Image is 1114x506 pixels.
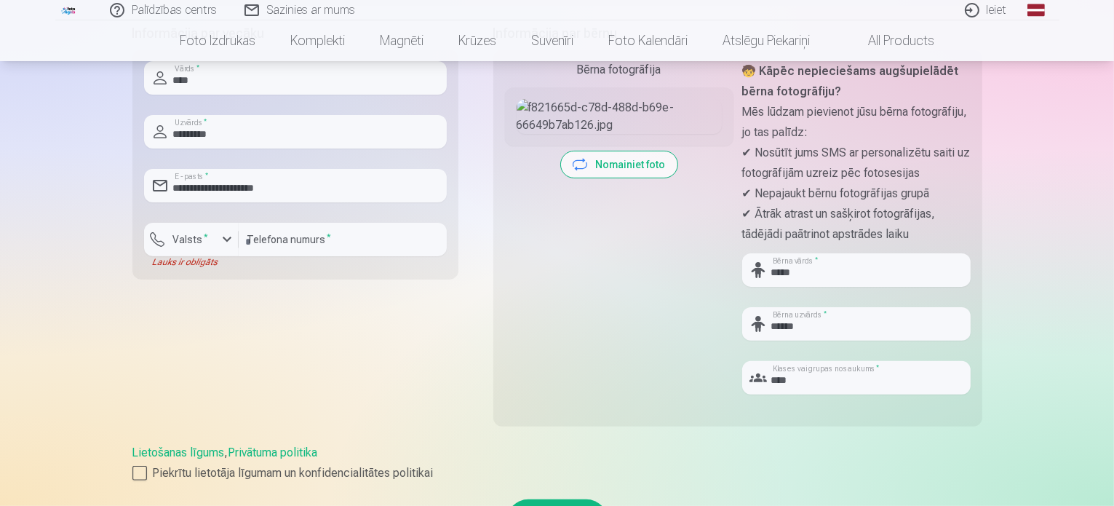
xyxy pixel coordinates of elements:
a: Suvenīri [514,20,591,61]
div: , [132,444,982,482]
a: All products [827,20,952,61]
p: Mēs lūdzam pievienot jūsu bērna fotogrāfiju, jo tas palīdz: [742,102,971,143]
a: Komplekti [273,20,362,61]
label: Piekrītu lietotāja līgumam un konfidencialitātes politikai [132,465,982,482]
a: Foto izdrukas [162,20,273,61]
div: Bērna fotogrāfija [505,61,733,79]
a: Magnēti [362,20,441,61]
label: Valsts [167,232,215,247]
p: ✔ Ātrāk atrast un sašķirot fotogrāfijas, tādējādi paātrinot apstrādes laiku [742,204,971,245]
img: /fa1 [61,6,77,15]
p: ✔ Nosūtīt jums SMS ar personalizētu saiti uz fotogrāfijām uzreiz pēc fotosesijas [742,143,971,183]
div: Lauks ir obligāts [144,256,239,268]
p: ✔ Nepajaukt bērnu fotogrāfijas grupā [742,183,971,204]
a: Atslēgu piekariņi [705,20,827,61]
img: f821665d-c78d-488d-b69e-66649b7ab126.jpg [517,99,722,134]
strong: 🧒 Kāpēc nepieciešams augšupielādēt bērna fotogrāfiju? [742,64,959,98]
button: Nomainiet foto [561,151,677,178]
a: Lietošanas līgums [132,446,225,459]
a: Privātuma politika [228,446,318,459]
a: Krūzes [441,20,514,61]
button: Valsts* [144,223,239,256]
a: Foto kalendāri [591,20,705,61]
